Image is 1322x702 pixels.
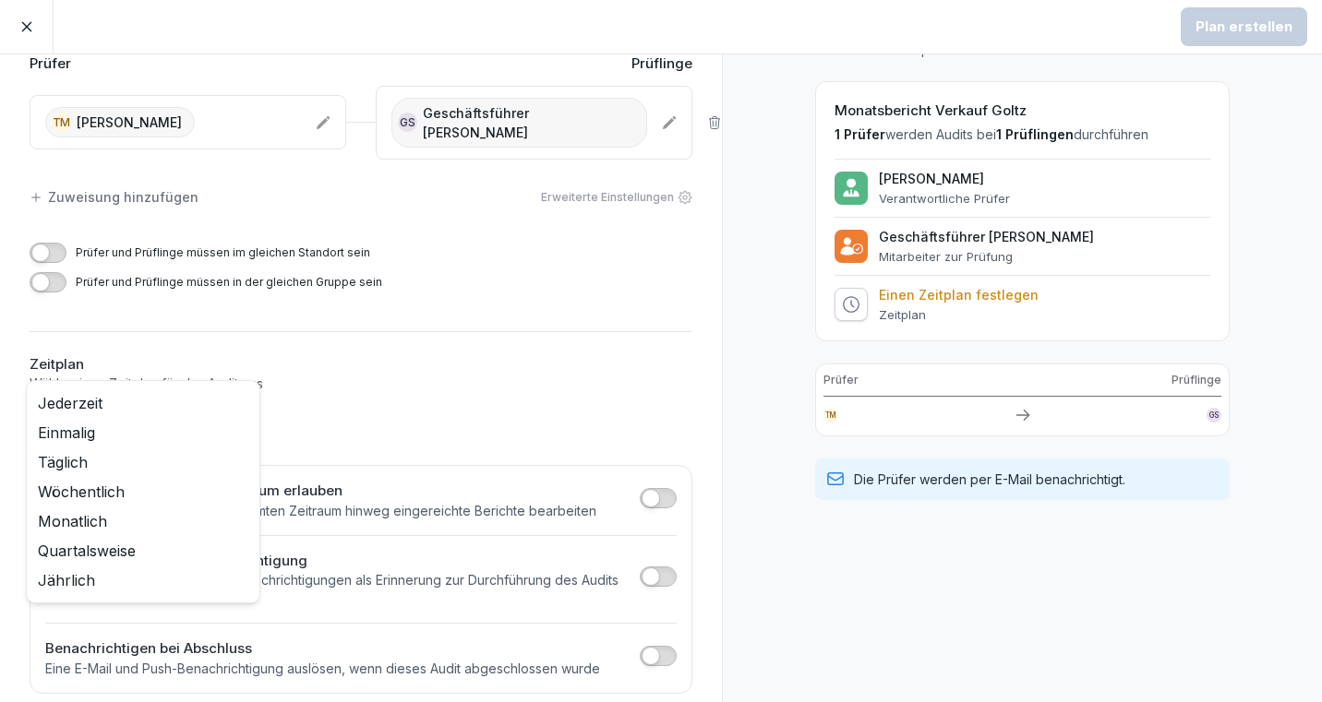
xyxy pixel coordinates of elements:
span: Jederzeit [38,392,102,414]
span: Täglich [38,451,88,473]
div: Plan erstellen [1196,17,1292,37]
span: Wöchentlich [38,481,125,503]
span: Einmalig [38,422,95,444]
span: Quartalsweise [38,540,136,562]
span: Jährlich [38,569,95,591]
span: Monatlich [38,510,107,532]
